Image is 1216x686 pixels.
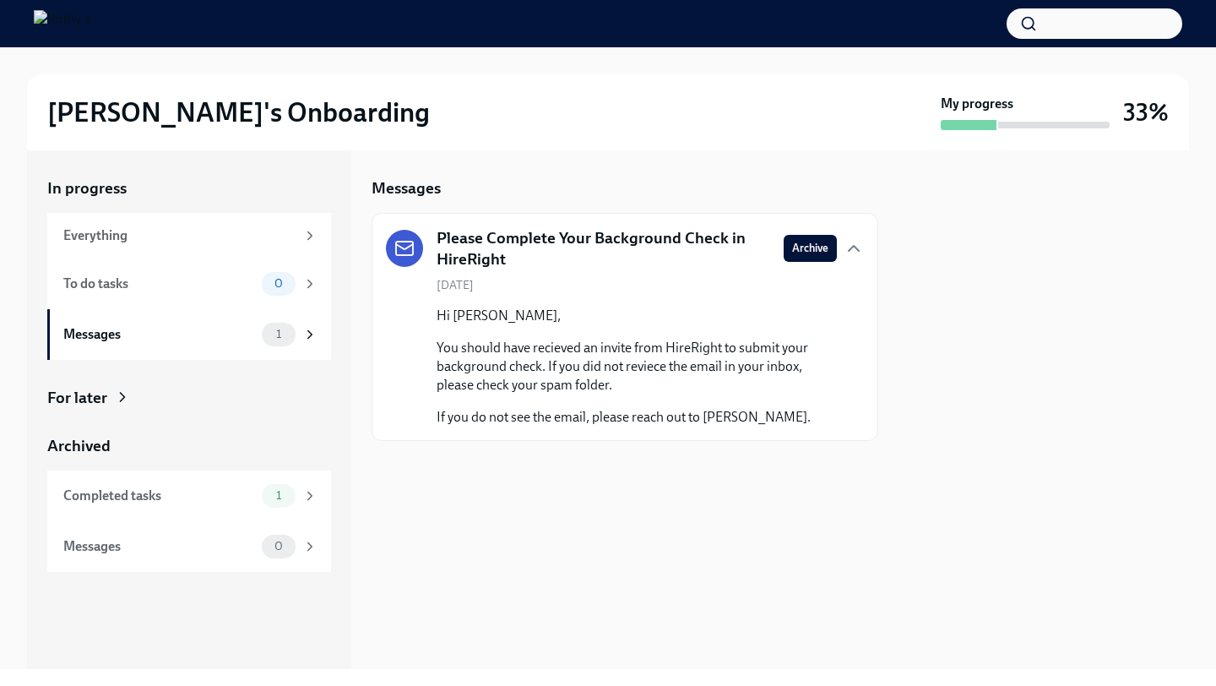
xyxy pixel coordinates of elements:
[63,275,255,293] div: To do tasks
[437,408,837,427] p: If you do not see the email, please reach out to [PERSON_NAME].
[47,259,331,309] a: To do tasks0
[266,489,291,502] span: 1
[47,213,331,259] a: Everything
[437,277,474,293] span: [DATE]
[47,309,331,360] a: Messages1
[47,177,331,199] a: In progress
[47,435,331,457] a: Archived
[266,328,291,340] span: 1
[437,339,837,395] p: You should have recieved an invite from HireRight to submit your background check. If you did not...
[34,10,90,37] img: Rothy's
[47,387,107,409] div: For later
[1123,97,1169,128] h3: 33%
[63,487,255,505] div: Completed tasks
[784,235,837,262] button: Archive
[437,227,770,270] h5: Please Complete Your Background Check in HireRight
[47,521,331,572] a: Messages0
[47,387,331,409] a: For later
[941,95,1013,113] strong: My progress
[264,540,293,553] span: 0
[437,307,837,325] p: Hi [PERSON_NAME],
[264,277,293,290] span: 0
[792,240,828,257] span: Archive
[63,537,255,556] div: Messages
[47,471,331,521] a: Completed tasks1
[47,95,430,129] h2: [PERSON_NAME]'s Onboarding
[63,226,296,245] div: Everything
[63,325,255,344] div: Messages
[372,177,441,199] h5: Messages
